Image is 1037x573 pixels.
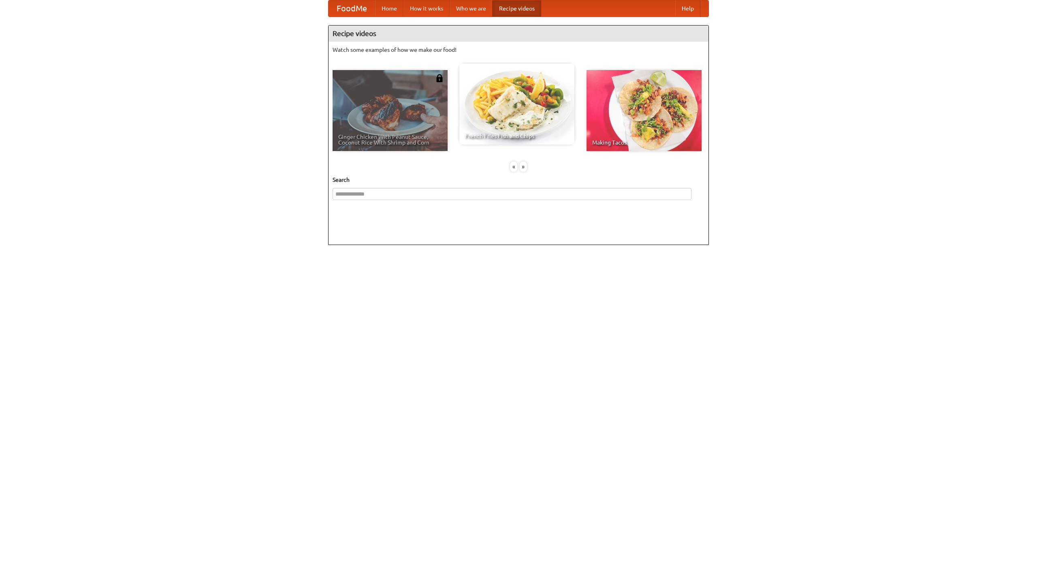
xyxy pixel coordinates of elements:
a: FoodMe [329,0,375,17]
a: Home [375,0,403,17]
a: Help [675,0,700,17]
h4: Recipe videos [329,26,708,42]
h5: Search [333,176,704,184]
a: French Fries Fish and Chips [459,64,574,145]
span: French Fries Fish and Chips [465,133,569,139]
div: « [510,162,517,172]
p: Watch some examples of how we make our food! [333,46,704,54]
img: 483408.png [435,74,444,82]
a: Making Tacos [587,70,702,151]
div: » [520,162,527,172]
a: How it works [403,0,450,17]
a: Who we are [450,0,493,17]
span: Making Tacos [592,140,696,145]
a: Recipe videos [493,0,541,17]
